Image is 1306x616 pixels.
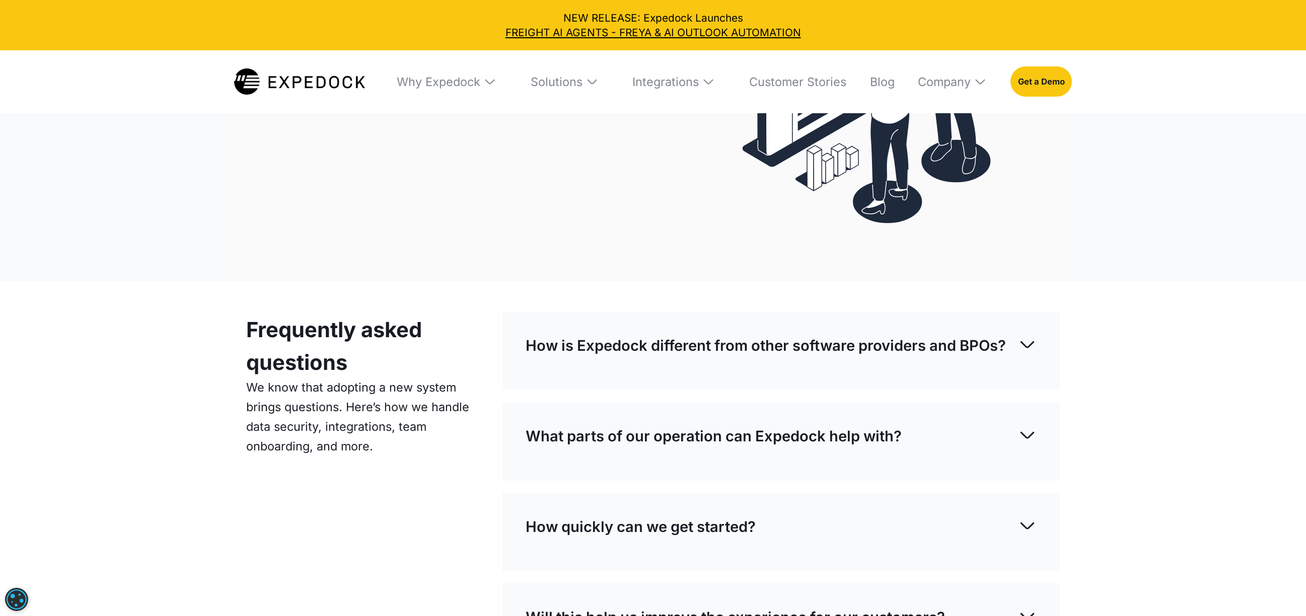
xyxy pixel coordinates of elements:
div: Why Expedock [386,50,507,113]
div: Company [908,50,998,113]
div: Why Expedock [397,74,480,89]
a: Customer Stories [739,50,846,113]
div: Integrations [622,50,725,113]
iframe: Chat Widget [1137,507,1306,616]
p: What parts of our operation can Expedock help with? [526,426,902,447]
a: FREIGHT AI AGENTS - FREYA & AI OUTLOOK AUTOMATION [11,25,1295,40]
p: How quickly can we get started? [526,516,756,537]
div: Solutions [520,50,609,113]
a: Get a Demo [1010,66,1072,97]
a: Blog [859,50,895,113]
p: We know that adopting a new system brings questions. Here’s how we handle data security, integrat... [246,377,490,456]
div: Integrations [632,74,699,89]
div: Company [918,74,971,89]
p: How is Expedock different from other software providers and BPOs? [526,335,1006,356]
div: NEW RELEASE: Expedock Launches [11,11,1295,40]
strong: Frequently asked questions [246,317,422,375]
div: Solutions [531,74,583,89]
